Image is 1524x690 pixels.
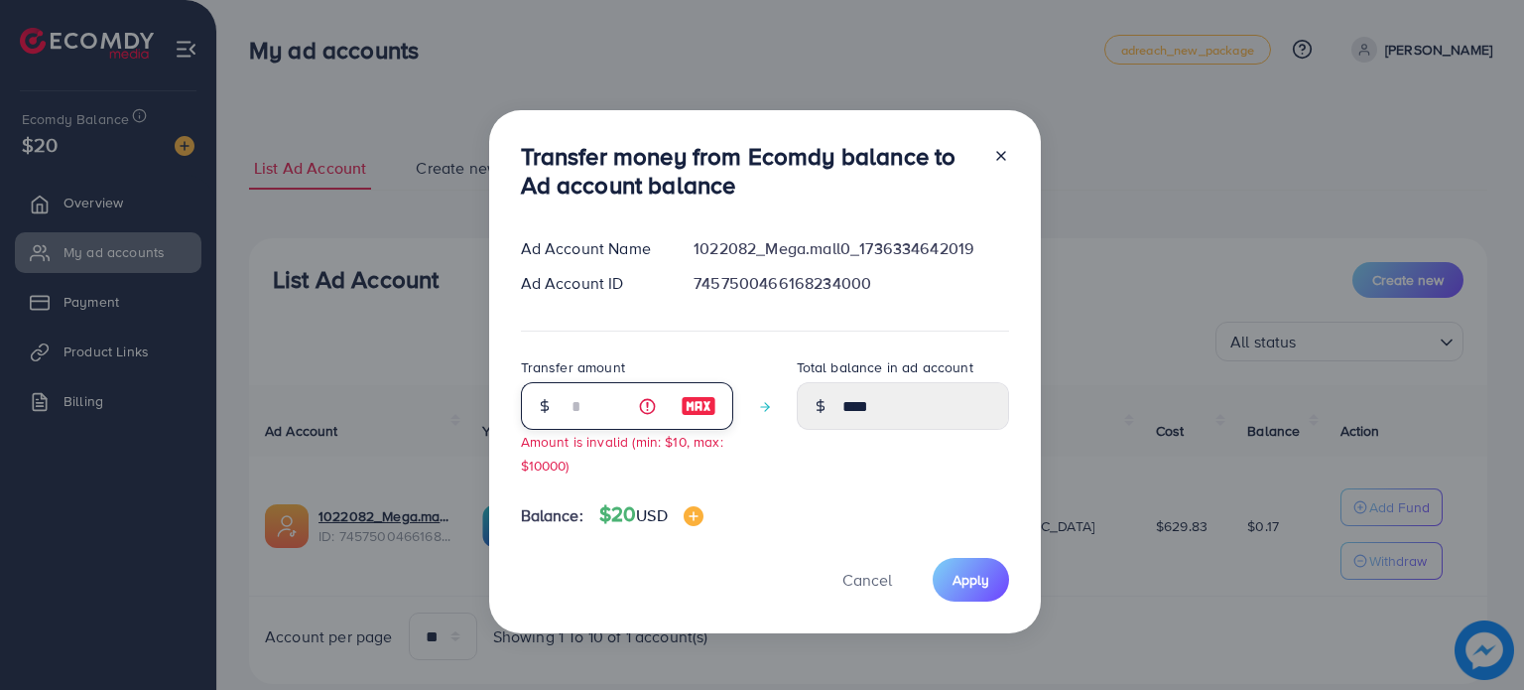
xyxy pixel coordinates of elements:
[521,142,977,200] h3: Transfer money from Ecomdy balance to Ad account balance
[681,394,716,418] img: image
[842,569,892,591] span: Cancel
[818,558,917,601] button: Cancel
[678,272,1024,295] div: 7457500466168234000
[797,357,973,377] label: Total balance in ad account
[952,570,989,590] span: Apply
[599,502,703,527] h4: $20
[505,237,679,260] div: Ad Account Name
[684,506,703,526] img: image
[933,558,1009,601] button: Apply
[678,237,1024,260] div: 1022082_Mega.mall0_1736334642019
[505,272,679,295] div: Ad Account ID
[521,432,723,474] small: Amount is invalid (min: $10, max: $10000)
[521,504,583,527] span: Balance:
[521,357,625,377] label: Transfer amount
[636,504,667,526] span: USD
